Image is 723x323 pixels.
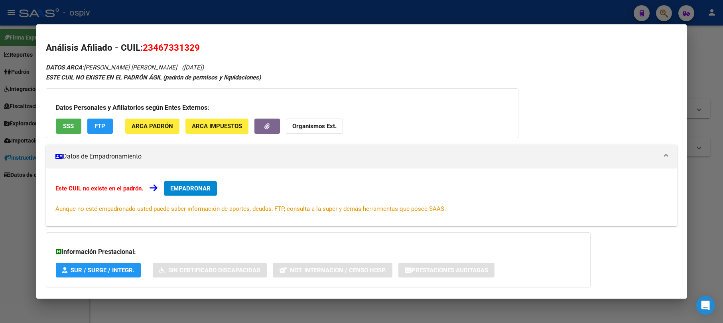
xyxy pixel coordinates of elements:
[168,267,260,274] span: Sin Certificado Discapacidad
[696,296,715,315] div: Open Intercom Messenger
[56,119,81,133] button: SSS
[63,123,74,130] span: SSS
[55,152,658,161] mat-panel-title: Datos de Empadronamiento
[143,42,200,53] span: 23467331329
[273,263,392,277] button: Not. Internacion / Censo Hosp.
[290,267,386,274] span: Not. Internacion / Censo Hosp.
[46,64,177,71] span: [PERSON_NAME] [PERSON_NAME]
[46,41,678,55] h2: Análisis Afiliado - CUIL:
[286,119,343,133] button: Organismos Ext.
[292,123,337,130] strong: Organismos Ext.
[412,267,488,274] span: Prestaciones Auditadas
[170,185,211,192] span: EMPADRONAR
[55,205,446,212] span: Aunque no esté empadronado usted puede saber información de aportes, deudas, FTP, consulta a la s...
[56,263,141,277] button: SUR / SURGE / INTEGR.
[46,74,261,81] strong: ESTE CUIL NO EXISTE EN EL PADRÓN ÁGIL (padrón de permisos y liquidaciones)
[132,123,173,130] span: ARCA Padrón
[182,64,204,71] span: ([DATE])
[164,181,217,196] button: EMPADRONAR
[56,103,508,113] h3: Datos Personales y Afiliatorios según Entes Externos:
[125,119,179,133] button: ARCA Padrón
[71,267,134,274] span: SUR / SURGE / INTEGR.
[46,168,678,226] div: Datos de Empadronamiento
[46,145,678,168] mat-expansion-panel-header: Datos de Empadronamiento
[185,119,248,133] button: ARCA Impuestos
[87,119,113,133] button: FTP
[153,263,267,277] button: Sin Certificado Discapacidad
[192,123,242,130] span: ARCA Impuestos
[95,123,105,130] span: FTP
[56,247,581,257] h3: Información Prestacional:
[46,64,84,71] strong: DATOS ARCA:
[398,263,494,277] button: Prestaciones Auditadas
[55,185,143,192] strong: Este CUIL no existe en el padrón.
